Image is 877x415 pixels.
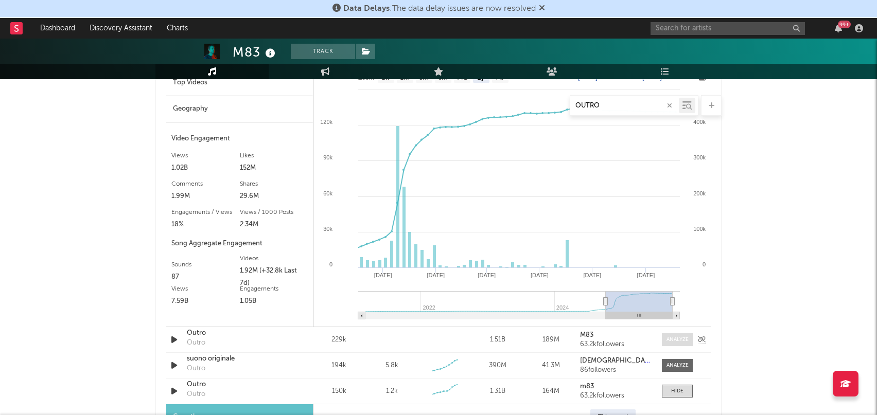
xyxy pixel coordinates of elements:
strong: m83 [580,383,594,390]
text: [DATE] [427,272,445,278]
div: 164M [527,386,575,396]
div: Likes [240,150,308,162]
div: Song Aggregate Engagement [171,238,308,250]
a: M83 [580,332,652,339]
div: Views / 1000 Posts [240,206,308,219]
text: 30k [323,226,332,232]
text: 100k [693,226,706,232]
div: Outro [187,338,205,348]
a: suono originale [187,354,294,364]
text: [DATE] [374,272,392,278]
text: [DATE] [531,272,549,278]
div: 1.02B [171,162,240,174]
a: Dashboard [33,18,82,39]
a: Discovery Assistant [82,18,160,39]
text: [DATE] [583,272,601,278]
div: 86 followers [580,367,652,374]
div: 189M [527,335,575,345]
div: 1.2k [386,386,398,396]
div: Outro [187,364,205,374]
span: Data Delays [343,5,390,13]
div: Views [171,283,240,295]
input: Search by song name or URL [570,102,679,110]
div: Engagements [240,283,308,295]
a: Outro [187,328,294,338]
text: 120k [320,119,332,125]
div: Engagements / Views [171,206,240,219]
text: 300k [693,154,706,160]
strong: [DEMOGRAPHIC_DATA] [580,357,655,364]
a: Outro [187,380,294,390]
text: 60k [323,190,332,196]
text: 400k [693,119,706,125]
div: Shares [240,178,308,190]
text: [DATE] [478,272,496,278]
div: 390M [474,360,522,371]
div: 99 + [838,21,851,28]
div: 1.51B [474,335,522,345]
div: 41.3M [527,360,575,371]
div: 1.99M [171,190,240,203]
div: 229k [315,335,363,345]
button: Track [291,44,355,59]
div: 1.92M (+32.8k Last 7d) [240,265,308,290]
div: Outro [187,389,205,400]
div: Sounds [171,259,240,271]
span: Dismiss [539,5,545,13]
div: 194k [315,360,363,371]
input: Search for artists [651,22,805,35]
div: 5.8k [385,360,398,371]
div: Videos [240,252,308,265]
a: m83 [580,383,652,390]
div: 150k [315,386,363,396]
div: 7.59B [171,295,240,308]
div: 2.34M [240,219,308,231]
a: Charts [160,18,195,39]
div: Top Videos [166,70,313,96]
div: 1.05B [240,295,308,308]
div: 29.6M [240,190,308,203]
button: 99+ [835,24,842,32]
div: 152M [240,162,308,174]
div: 1.31B [474,386,522,396]
div: Views [171,150,240,162]
text: [DATE] [637,272,655,278]
strong: M83 [580,332,593,338]
div: 87 [171,271,240,283]
text: 0 [703,261,706,267]
span: : The data delay issues are now resolved [343,5,536,13]
div: 63.2k followers [580,341,652,348]
div: 63.2k followers [580,392,652,400]
a: [DEMOGRAPHIC_DATA] [580,357,652,365]
text: 90k [323,154,332,160]
div: Video Engagement [171,133,308,145]
div: M83 [233,44,278,61]
text: 200k [693,190,706,196]
text: 0 [329,261,332,267]
div: Comments [171,178,240,190]
div: 18% [171,219,240,231]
